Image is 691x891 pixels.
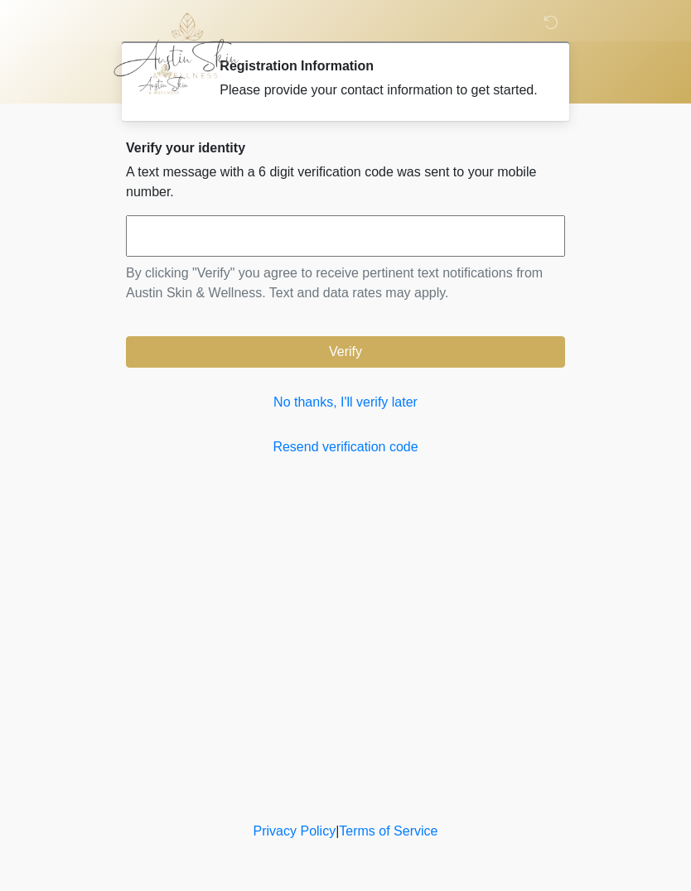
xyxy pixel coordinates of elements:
p: By clicking "Verify" you agree to receive pertinent text notifications from Austin Skin & Wellnes... [126,263,565,303]
a: Privacy Policy [254,824,336,838]
a: Resend verification code [126,437,565,457]
img: Austin Skin & Wellness Logo [109,12,256,79]
button: Verify [126,336,565,368]
p: A text message with a 6 digit verification code was sent to your mobile number. [126,162,565,202]
a: Terms of Service [339,824,437,838]
h2: Verify your identity [126,140,565,156]
a: No thanks, I'll verify later [126,393,565,412]
a: | [336,824,339,838]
